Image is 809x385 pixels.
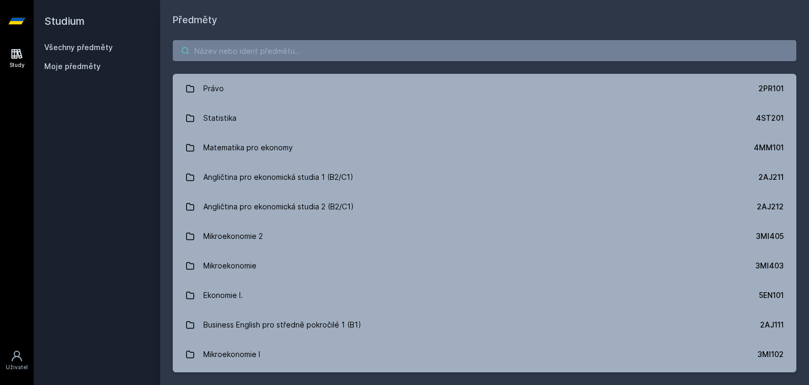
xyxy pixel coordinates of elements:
[173,133,796,162] a: Matematika pro ekonomy 4MM101
[760,320,784,330] div: 2AJ111
[759,290,784,301] div: 5EN101
[173,162,796,192] a: Angličtina pro ekonomická studia 1 (B2/C1) 2AJ211
[44,61,101,72] span: Moje předměty
[203,255,256,276] div: Mikroekonomie
[203,167,353,188] div: Angličtina pro ekonomická studia 1 (B2/C1)
[173,103,796,133] a: Statistika 4ST201
[203,196,354,217] div: Angličtina pro ekonomická studia 2 (B2/C1)
[203,137,293,158] div: Matematika pro ekonomy
[173,74,796,103] a: Právo 2PR101
[6,363,28,371] div: Uživatel
[203,78,224,99] div: Právo
[755,261,784,271] div: 3MI403
[758,83,784,94] div: 2PR101
[754,142,784,153] div: 4MM101
[203,285,243,306] div: Ekonomie I.
[173,310,796,340] a: Business English pro středně pokročilé 1 (B1) 2AJ111
[203,226,263,247] div: Mikroekonomie 2
[173,281,796,310] a: Ekonomie I. 5EN101
[173,222,796,251] a: Mikroekonomie 2 3MI405
[9,61,25,69] div: Study
[756,231,784,242] div: 3MI405
[756,113,784,123] div: 4ST201
[757,201,784,212] div: 2AJ212
[173,192,796,222] a: Angličtina pro ekonomická studia 2 (B2/C1) 2AJ212
[44,43,113,52] a: Všechny předměty
[173,340,796,369] a: Mikroekonomie I 3MI102
[2,42,32,74] a: Study
[758,172,784,182] div: 2AJ211
[2,344,32,377] a: Uživatel
[757,349,784,360] div: 3MI102
[173,251,796,281] a: Mikroekonomie 3MI403
[173,13,796,27] h1: Předměty
[203,108,236,129] div: Statistika
[203,344,260,365] div: Mikroekonomie I
[173,40,796,61] input: Název nebo ident předmětu…
[203,314,361,335] div: Business English pro středně pokročilé 1 (B1)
